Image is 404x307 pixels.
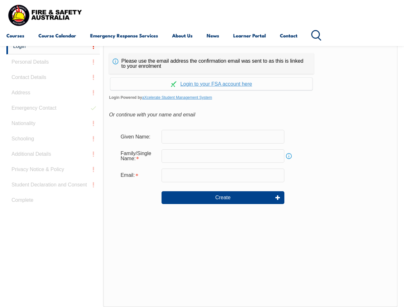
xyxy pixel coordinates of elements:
[115,147,162,165] div: Family/Single Name is required.
[233,28,266,43] a: Learner Portal
[109,93,392,102] span: Login Powered by
[171,81,177,87] img: Log in withaxcelerate
[109,110,392,120] div: Or continue with your name and email
[109,53,314,74] div: Please use the email address the confirmation email was sent to as this is linked to your enrolment
[162,191,284,204] button: Create
[142,95,212,100] a: aXcelerate Student Management System
[90,28,158,43] a: Emergency Response Services
[6,39,100,54] a: Login
[115,130,162,143] div: Given Name:
[38,28,76,43] a: Course Calendar
[6,28,24,43] a: Courses
[207,28,219,43] a: News
[172,28,193,43] a: About Us
[284,152,293,161] a: Info
[115,169,162,181] div: Email is required.
[280,28,297,43] a: Contact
